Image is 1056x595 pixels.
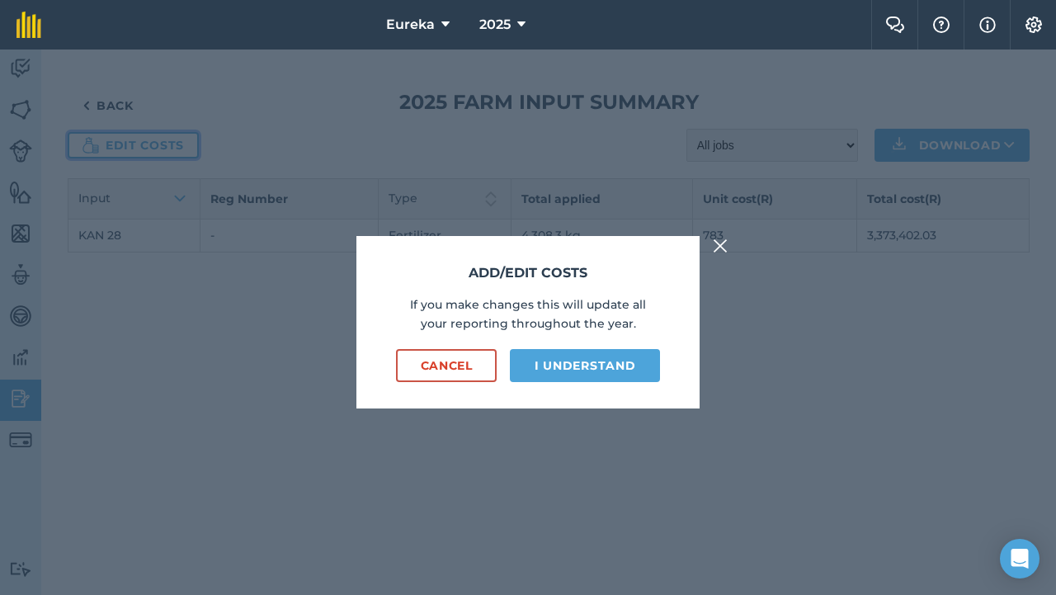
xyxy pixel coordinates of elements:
[931,17,951,33] img: A question mark icon
[386,15,435,35] span: Eureka
[1024,17,1044,33] img: A cog icon
[979,15,996,35] img: svg+xml;base64,PHN2ZyB4bWxucz0iaHR0cDovL3d3dy53My5vcmcvMjAwMC9zdmciIHdpZHRoPSIxNyIgaGVpZ2h0PSIxNy...
[396,262,660,284] h3: Add/edit costs
[713,236,728,256] img: svg+xml;base64,PHN2ZyB4bWxucz0iaHR0cDovL3d3dy53My5vcmcvMjAwMC9zdmciIHdpZHRoPSIyMiIgaGVpZ2h0PSIzMC...
[396,295,660,333] p: If you make changes this will update all your reporting throughout the year.
[1000,539,1039,578] div: Open Intercom Messenger
[479,15,511,35] span: 2025
[510,349,660,382] button: I understand
[396,349,497,382] button: Cancel
[16,12,41,38] img: fieldmargin Logo
[885,17,905,33] img: Two speech bubbles overlapping with the left bubble in the forefront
